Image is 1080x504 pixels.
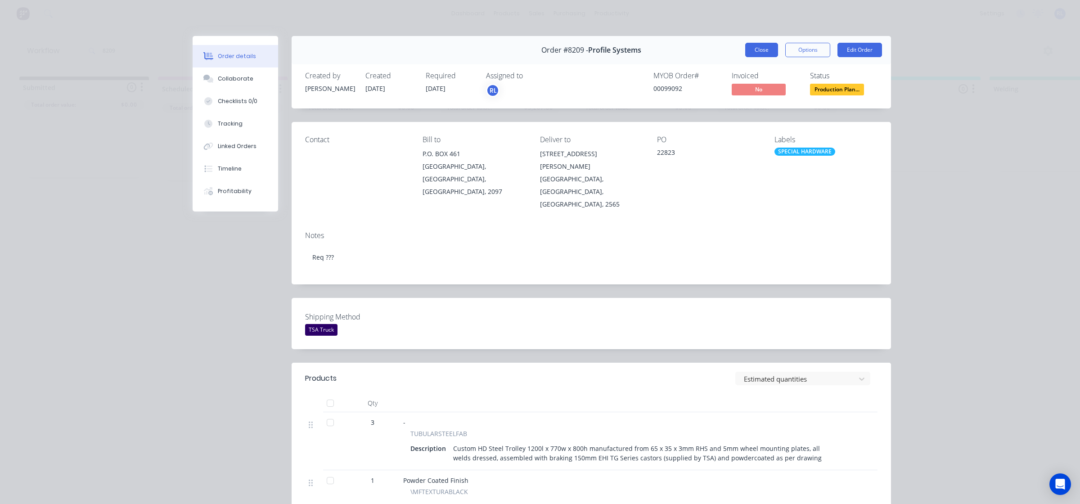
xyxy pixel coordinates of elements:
[305,231,877,240] div: Notes
[218,75,253,83] div: Collaborate
[305,311,418,322] label: Shipping Method
[365,84,385,93] span: [DATE]
[837,43,882,57] button: Edit Order
[365,72,415,80] div: Created
[193,180,278,202] button: Profitability
[588,46,641,54] span: Profile Systems
[653,72,721,80] div: MYOB Order #
[657,148,760,160] div: 22823
[305,72,355,80] div: Created by
[305,243,877,271] div: Req ???
[346,394,400,412] div: Qty
[423,135,526,144] div: Bill to
[732,84,786,95] span: No
[540,148,643,211] div: [STREET_ADDRESS][PERSON_NAME][GEOGRAPHIC_DATA], [GEOGRAPHIC_DATA], [GEOGRAPHIC_DATA], 2565
[218,120,243,128] div: Tracking
[745,43,778,57] button: Close
[450,442,839,464] div: Custom HD Steel Trolley 1200l x 770w x 800h manufactured from 65 x 35 x 3mm RHS and 5mm wheel mou...
[810,72,877,80] div: Status
[486,84,499,97] button: RL
[218,52,256,60] div: Order details
[410,442,450,455] div: Description
[540,135,643,144] div: Deliver to
[305,373,337,384] div: Products
[193,45,278,67] button: Order details
[423,160,526,198] div: [GEOGRAPHIC_DATA], [GEOGRAPHIC_DATA], [GEOGRAPHIC_DATA], 2097
[810,84,864,97] button: Production Plan...
[218,142,256,150] div: Linked Orders
[1049,473,1071,495] div: Open Intercom Messenger
[486,72,576,80] div: Assigned to
[774,148,835,156] div: SPECIAL HARDWARE
[403,476,468,485] span: Powder Coated Finish
[218,187,252,195] div: Profitability
[305,324,337,336] div: TSA Truck
[410,487,468,496] span: \MFTEXTURABLACK
[371,418,374,427] span: 3
[218,97,257,105] div: Checklists 0/0
[540,173,643,211] div: [GEOGRAPHIC_DATA], [GEOGRAPHIC_DATA], [GEOGRAPHIC_DATA], 2565
[305,84,355,93] div: [PERSON_NAME]
[193,90,278,112] button: Checklists 0/0
[732,72,799,80] div: Invoiced
[371,476,374,485] span: 1
[426,84,445,93] span: [DATE]
[785,43,830,57] button: Options
[193,67,278,90] button: Collaborate
[426,72,475,80] div: Required
[423,148,526,198] div: P.O. BOX 461[GEOGRAPHIC_DATA], [GEOGRAPHIC_DATA], [GEOGRAPHIC_DATA], 2097
[540,148,643,173] div: [STREET_ADDRESS][PERSON_NAME]
[305,135,408,144] div: Contact
[657,135,760,144] div: PO
[410,429,467,438] span: TUBULARSTEELFAB
[193,157,278,180] button: Timeline
[774,135,877,144] div: Labels
[193,135,278,157] button: Linked Orders
[810,84,864,95] span: Production Plan...
[653,84,721,93] div: 00099092
[423,148,526,160] div: P.O. BOX 461
[218,165,242,173] div: Timeline
[541,46,588,54] span: Order #8209 -
[193,112,278,135] button: Tracking
[403,418,405,427] span: -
